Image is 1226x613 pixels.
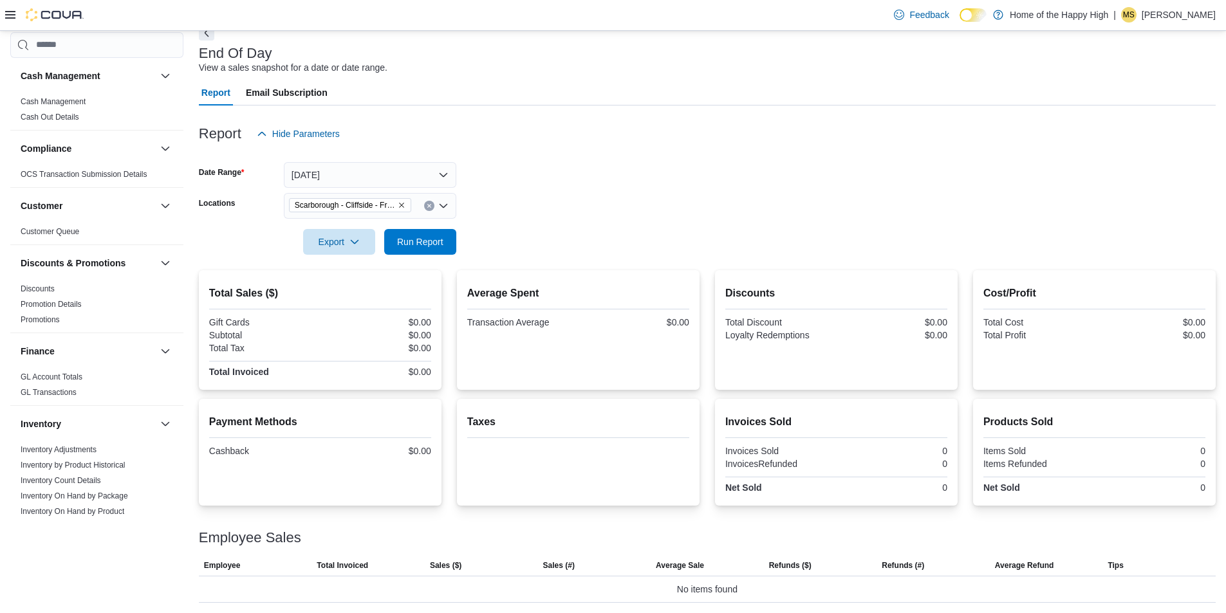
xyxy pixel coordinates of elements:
span: Inventory by Product Historical [21,460,125,470]
div: Customer [10,224,183,244]
button: Finance [21,345,155,358]
div: Gift Cards [209,317,318,327]
span: Refunds ($) [769,560,812,571]
span: Email Subscription [246,80,328,105]
span: Average Refund [995,560,1054,571]
a: Promotions [21,315,60,324]
button: Inventory [21,417,155,430]
span: Promotion Details [21,299,82,309]
div: Cash Management [10,94,183,130]
a: Inventory On Hand by Package [21,491,128,500]
a: Inventory Count Details [21,476,101,485]
h3: Cash Management [21,69,100,82]
button: Customer [21,199,155,212]
span: Sales (#) [543,560,575,571]
label: Date Range [199,167,245,178]
button: Compliance [158,141,173,156]
div: 0 [839,446,947,456]
button: Discounts & Promotions [21,257,155,270]
div: Finance [10,369,183,405]
span: GL Account Totals [21,372,82,382]
button: [DATE] [284,162,456,188]
span: Hide Parameters [272,127,340,140]
div: Total Cost [983,317,1092,327]
button: Next [199,25,214,41]
a: Inventory On Hand by Product [21,507,124,516]
span: Inventory On Hand by Package [21,491,128,501]
div: $0.00 [322,330,431,340]
span: Refunds (#) [882,560,924,571]
p: [PERSON_NAME] [1142,7,1216,23]
strong: Total Invoiced [209,367,269,377]
label: Locations [199,198,236,208]
div: $0.00 [1097,330,1205,340]
span: MS [1123,7,1135,23]
button: Remove Scarborough - Cliffside - Friendly Stranger from selection in this group [398,201,405,209]
button: Cash Management [21,69,155,82]
h2: Discounts [725,286,947,301]
div: Discounts & Promotions [10,281,183,333]
span: Total Invoiced [317,560,368,571]
span: Inventory Adjustments [21,444,97,455]
div: Invoices Sold [725,446,834,456]
h2: Invoices Sold [725,414,947,430]
div: $0.00 [322,446,431,456]
h2: Average Spent [467,286,689,301]
h3: Finance [21,345,55,358]
a: Feedback [889,2,954,28]
a: Promotion Details [21,300,82,309]
button: Compliance [21,142,155,155]
h3: Customer [21,199,62,212]
h3: Discounts & Promotions [21,257,125,270]
span: Sales ($) [430,560,461,571]
button: Customer [158,198,173,214]
a: Inventory Adjustments [21,445,97,454]
div: 0 [1097,459,1205,469]
span: Inventory Count Details [21,475,101,486]
h2: Cost/Profit [983,286,1205,301]
span: Tips [1108,560,1123,571]
img: Cova [26,8,84,21]
div: 0 [839,482,947,493]
span: Inventory On Hand by Product [21,506,124,517]
button: Open list of options [438,201,449,211]
div: View a sales snapshot for a date or date range. [199,61,387,75]
a: Inventory by Product Historical [21,461,125,470]
span: Dark Mode [960,22,960,23]
button: Run Report [384,229,456,255]
div: 0 [1097,446,1205,456]
div: $0.00 [839,330,947,340]
div: Matthew Sanchez [1121,7,1137,23]
span: GL Transactions [21,387,77,398]
span: Scarborough - Cliffside - Friendly Stranger [289,198,411,212]
span: Customer Queue [21,226,79,237]
div: 0 [1097,482,1205,493]
div: InvoicesRefunded [725,459,834,469]
div: $0.00 [1097,317,1205,327]
div: Total Tax [209,343,318,353]
div: $0.00 [839,317,947,327]
a: GL Transactions [21,388,77,397]
span: Run Report [397,235,443,248]
span: Report [201,80,230,105]
button: Export [303,229,375,255]
div: Total Profit [983,330,1092,340]
a: Customer Queue [21,227,79,236]
span: Scarborough - Cliffside - Friendly Stranger [295,199,395,212]
span: Cash Out Details [21,112,79,122]
a: Cash Management [21,97,86,106]
div: Total Discount [725,317,834,327]
strong: Net Sold [983,482,1020,493]
span: Cash Management [21,96,86,107]
div: $0.00 [322,343,431,353]
button: Inventory [158,416,173,432]
div: Loyalty Redemptions [725,330,834,340]
h3: Report [199,126,241,142]
span: Feedback [909,8,949,21]
span: Discounts [21,284,55,294]
h2: Total Sales ($) [209,286,431,301]
strong: Net Sold [725,482,762,493]
input: Dark Mode [960,8,987,22]
button: Cash Management [158,68,173,84]
a: Discounts [21,284,55,293]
